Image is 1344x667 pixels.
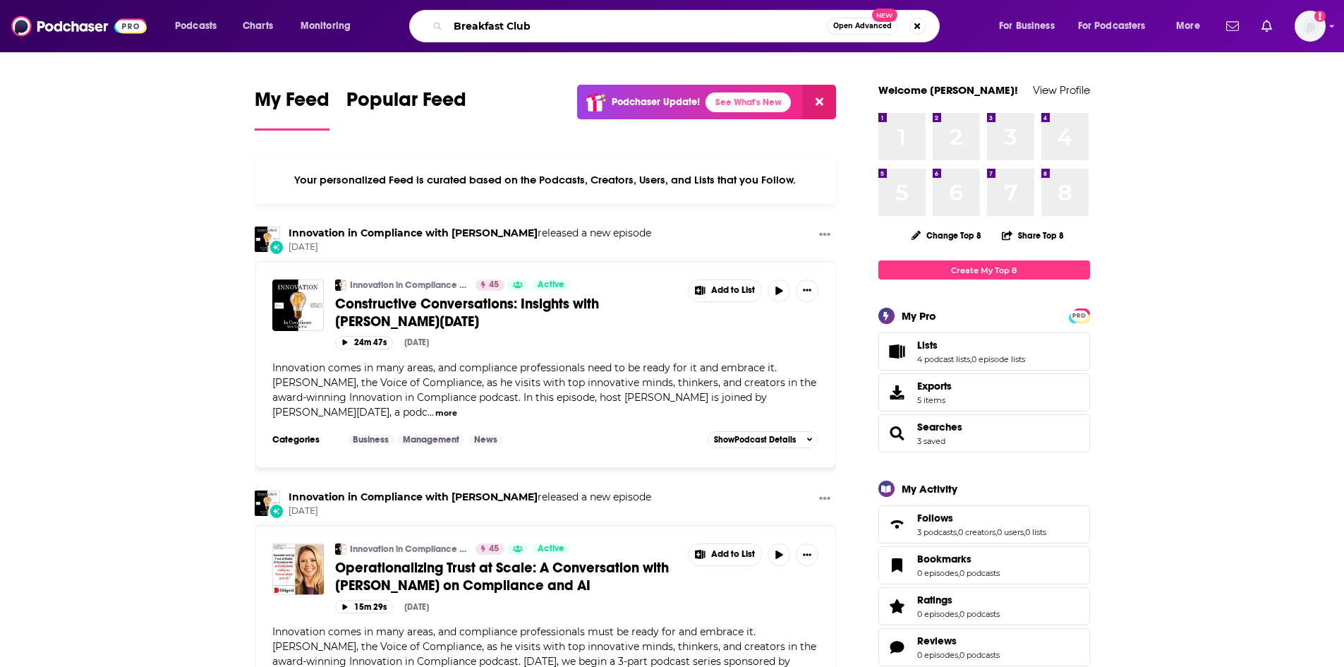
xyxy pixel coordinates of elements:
img: Innovation in Compliance with Tom Fox [335,280,346,291]
a: Business [347,434,394,445]
button: Show profile menu [1295,11,1326,42]
a: Constructive Conversations: Insights with Nina Sunday [272,280,324,331]
a: Ratings [917,594,1000,606]
span: Exports [917,380,952,392]
button: Show More Button [689,544,762,565]
div: [DATE] [404,337,429,347]
div: My Pro [902,309,936,323]
a: 3 saved [917,436,945,446]
a: 0 podcasts [959,650,1000,660]
span: Logged in as ElaineatWink [1295,11,1326,42]
button: Show More Button [796,280,818,302]
a: See What's New [706,92,791,112]
a: Lists [883,342,912,361]
span: Reviews [878,628,1090,666]
a: View Profile [1033,83,1090,97]
span: Ratings [878,587,1090,625]
span: My Feed [255,88,329,120]
div: Search podcasts, credits, & more... [423,10,953,42]
a: Reviews [883,637,912,657]
span: Follows [917,512,953,524]
img: Innovation in Compliance with Tom Fox [255,491,280,516]
span: , [970,354,971,364]
button: ShowPodcast Details [708,431,819,448]
a: Exports [878,373,1090,411]
button: Show More Button [796,543,818,566]
a: Operationalizing Trust at Scale: A Conversation with [PERSON_NAME] on Compliance and AI [335,559,678,594]
a: 0 episodes [917,568,958,578]
a: Bookmarks [917,553,1000,565]
h3: released a new episode [289,491,651,504]
a: Show notifications dropdown [1221,14,1245,38]
span: Active [538,542,564,556]
a: Bookmarks [883,555,912,575]
span: , [958,609,959,619]
p: Podchaser Update! [612,96,700,108]
span: Searches [878,414,1090,452]
button: Show More Button [813,491,836,508]
button: more [435,407,457,419]
a: Ratings [883,596,912,616]
a: Innovation in Compliance with Tom Fox [289,227,538,239]
div: Your personalized Feed is curated based on the Podcasts, Creators, Users, and Lists that you Follow. [255,156,837,204]
a: Reviews [917,635,1000,647]
a: Searches [883,423,912,443]
button: open menu [989,15,1072,37]
span: Monitoring [301,16,351,36]
button: open menu [1069,15,1166,37]
button: open menu [291,15,369,37]
button: Show More Button [813,227,836,244]
span: Bookmarks [878,546,1090,584]
a: Follows [917,512,1046,524]
button: Share Top 8 [1001,222,1065,249]
a: My Feed [255,88,329,131]
span: Add to List [711,285,755,296]
a: 0 creators [958,527,995,537]
a: 0 podcasts [959,568,1000,578]
img: Podchaser - Follow, Share and Rate Podcasts [11,13,147,40]
a: 45 [476,543,504,555]
span: Lists [917,339,938,351]
span: For Business [999,16,1055,36]
span: Podcasts [175,16,217,36]
a: Active [532,280,570,291]
a: Constructive Conversations: Insights with [PERSON_NAME][DATE] [335,295,678,330]
a: News [468,434,503,445]
a: Popular Feed [346,88,466,131]
span: PRO [1071,311,1088,321]
span: 5 items [917,395,952,405]
button: 15m 29s [335,600,393,613]
span: Reviews [917,635,957,647]
span: Follows [878,505,1090,543]
span: Searches [917,421,962,433]
span: Active [538,278,564,292]
img: User Profile [1295,11,1326,42]
span: Popular Feed [346,88,466,120]
a: Management [397,434,465,445]
a: 0 lists [1025,527,1046,537]
a: 45 [476,280,504,291]
span: Charts [243,16,273,36]
span: Lists [878,332,1090,371]
img: Innovation in Compliance with Tom Fox [335,543,346,555]
span: , [958,568,959,578]
a: Innovation in Compliance with Tom Fox [255,227,280,252]
button: open menu [1166,15,1218,37]
div: [DATE] [404,602,429,612]
input: Search podcasts, credits, & more... [448,15,827,37]
span: Show Podcast Details [714,435,796,445]
span: 45 [489,542,499,556]
span: Add to List [711,549,755,560]
button: Change Top 8 [903,227,991,244]
a: Create My Top 8 [878,260,1090,280]
a: 0 podcasts [959,609,1000,619]
span: Bookmarks [917,553,971,565]
span: , [995,527,997,537]
img: Operationalizing Trust at Scale: A Conversation with Amanda Carty on Compliance and AI [272,543,324,595]
a: 0 episodes [917,609,958,619]
div: New Episode [269,239,284,255]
